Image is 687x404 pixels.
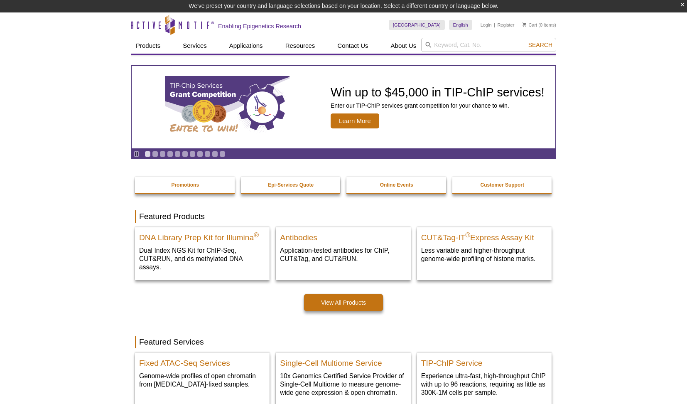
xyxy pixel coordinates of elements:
[139,229,265,242] h2: DNA Library Prep Kit for Illumina
[331,102,545,109] p: Enter our TIP-ChIP services grant competition for your chance to win.
[421,355,547,367] h2: TIP-ChIP Service
[219,151,226,157] a: Go to slide 11
[139,372,265,389] p: Genome-wide profiles of open chromatin from [MEDICAL_DATA]-fixed samples.
[380,182,413,188] strong: Online Events
[497,22,514,28] a: Register
[280,229,406,242] h2: Antibodies
[152,151,158,157] a: Go to slide 2
[174,151,181,157] a: Go to slide 5
[268,182,314,188] strong: Epi-Services Quote
[523,22,537,28] a: Cart
[389,20,445,30] a: [GEOGRAPHIC_DATA]
[465,232,470,239] sup: ®
[276,227,410,271] a: All Antibodies Antibodies Application-tested antibodies for ChIP, CUT&Tag, and CUT&RUN.
[182,151,188,157] a: Go to slide 6
[132,66,555,148] a: TIP-ChIP Services Grant Competition Win up to $45,000 in TIP-ChIP services! Enter our TIP-ChIP se...
[523,20,556,30] li: (0 items)
[494,20,495,30] li: |
[135,352,270,397] a: Fixed ATAC-Seq Services Fixed ATAC-Seq Services Genome-wide profiles of open chromatin from [MEDI...
[133,151,140,157] a: Toggle autoplay
[241,177,341,193] a: Epi-Services Quote
[218,22,301,30] h2: Enabling Epigenetics Research
[135,227,270,280] a: DNA Library Prep Kit for Illumina DNA Library Prep Kit for Illumina® Dual Index NGS Kit for ChIP-...
[131,38,165,54] a: Products
[421,372,547,397] p: Experience ultra-fast, high-throughput ChIP with up to 96 reactions, requiring as little as 300K-...
[254,232,259,239] sup: ®
[145,151,151,157] a: Go to slide 1
[386,38,422,54] a: About Us
[135,210,552,223] h2: Featured Products
[449,20,472,30] a: English
[165,76,290,138] img: TIP-ChIP Services Grant Competition
[132,66,555,148] article: TIP-ChIP Services Grant Competition
[212,151,218,157] a: Go to slide 10
[280,246,406,263] p: Application-tested antibodies for ChIP, CUT&Tag, and CUT&RUN.
[135,336,552,348] h2: Featured Services
[421,246,547,263] p: Less variable and higher-throughput genome-wide profiling of histone marks​.
[304,294,383,311] a: View All Products
[204,151,211,157] a: Go to slide 9
[331,113,379,128] span: Learn More
[481,22,492,28] a: Login
[280,355,406,367] h2: Single-Cell Multiome Service
[224,38,268,54] a: Applications
[159,151,166,157] a: Go to slide 3
[280,38,320,54] a: Resources
[331,86,545,99] h2: Win up to $45,000 in TIP-ChIP services!
[171,182,199,188] strong: Promotions
[135,177,236,193] a: Promotions
[417,227,552,271] a: CUT&Tag-IT® Express Assay Kit CUT&Tag-IT®Express Assay Kit Less variable and higher-throughput ge...
[346,177,447,193] a: Online Events
[167,151,173,157] a: Go to slide 4
[139,246,265,271] p: Dual Index NGS Kit for ChIP-Seq, CUT&RUN, and ds methylated DNA assays.
[523,22,526,27] img: Your Cart
[452,177,553,193] a: Customer Support
[178,38,212,54] a: Services
[332,38,373,54] a: Contact Us
[280,372,406,397] p: 10x Genomics Certified Service Provider of Single-Cell Multiome to measure genome-wide gene expre...
[421,38,556,52] input: Keyword, Cat. No.
[197,151,203,157] a: Go to slide 8
[189,151,196,157] a: Go to slide 7
[421,229,547,242] h2: CUT&Tag-IT Express Assay Kit
[139,355,265,367] h2: Fixed ATAC-Seq Services
[526,41,555,49] button: Search
[481,182,524,188] strong: Customer Support
[528,42,552,48] span: Search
